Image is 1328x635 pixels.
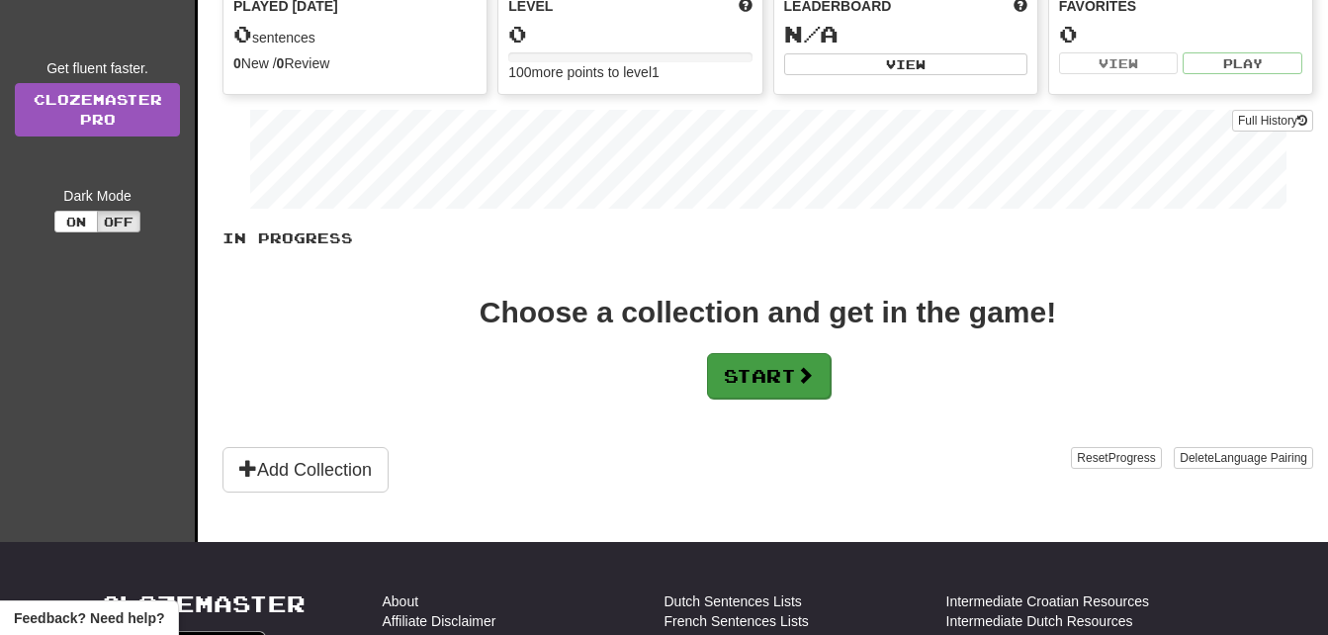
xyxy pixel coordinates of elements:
[383,611,496,631] a: Affiliate Disclaimer
[15,83,180,136] a: ClozemasterPro
[15,58,180,78] div: Get fluent faster.
[508,22,752,46] div: 0
[14,608,164,628] span: Open feedback widget
[946,611,1133,631] a: Intermediate Dutch Resources
[664,591,802,611] a: Dutch Sentences Lists
[1059,22,1302,46] div: 0
[707,353,831,399] button: Start
[1214,451,1307,465] span: Language Pairing
[784,53,1027,75] button: View
[1174,447,1313,469] button: DeleteLanguage Pairing
[664,611,809,631] a: French Sentences Lists
[1059,52,1179,74] button: View
[15,186,180,206] div: Dark Mode
[233,20,252,47] span: 0
[233,55,241,71] strong: 0
[946,591,1149,611] a: Intermediate Croatian Resources
[97,211,140,232] button: Off
[1232,110,1313,132] button: Full History
[1183,52,1302,74] button: Play
[222,447,389,493] button: Add Collection
[1108,451,1156,465] span: Progress
[222,228,1313,248] p: In Progress
[508,62,752,82] div: 100 more points to level 1
[233,53,477,73] div: New / Review
[101,591,306,616] a: Clozemaster
[277,55,285,71] strong: 0
[1071,447,1161,469] button: ResetProgress
[480,298,1056,327] div: Choose a collection and get in the game!
[54,211,98,232] button: On
[233,22,477,47] div: sentences
[383,591,419,611] a: About
[784,20,839,47] span: N/A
